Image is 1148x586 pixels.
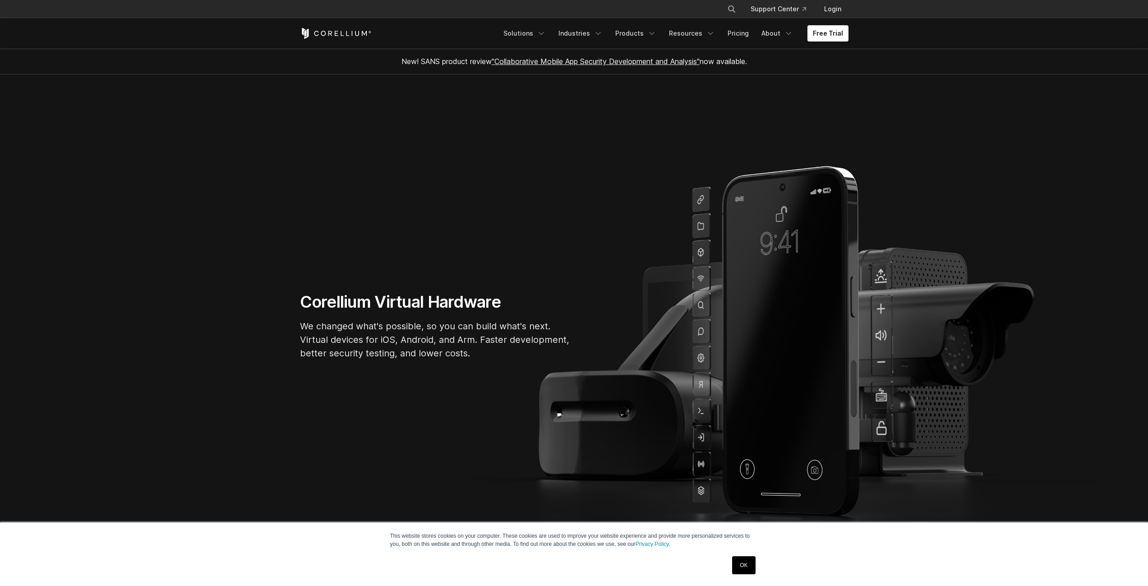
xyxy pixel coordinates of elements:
p: We changed what's possible, so you can build what's next. Virtual devices for iOS, Android, and A... [300,319,571,360]
h1: Corellium Virtual Hardware [300,292,571,312]
a: "Collaborative Mobile App Security Development and Analysis" [492,57,700,66]
p: This website stores cookies on your computer. These cookies are used to improve your website expe... [390,532,758,548]
a: About [756,25,798,42]
a: Free Trial [807,25,848,42]
a: OK [732,556,755,574]
a: Solutions [498,25,551,42]
span: New! SANS product review now available. [401,57,747,66]
a: Support Center [743,1,813,17]
div: Navigation Menu [498,25,848,42]
div: Navigation Menu [716,1,848,17]
a: Products [610,25,662,42]
a: Corellium Home [300,28,372,39]
a: Privacy Policy. [636,541,670,547]
a: Pricing [722,25,754,42]
button: Search [724,1,740,17]
a: Resources [664,25,720,42]
a: Login [817,1,848,17]
a: Industries [553,25,608,42]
